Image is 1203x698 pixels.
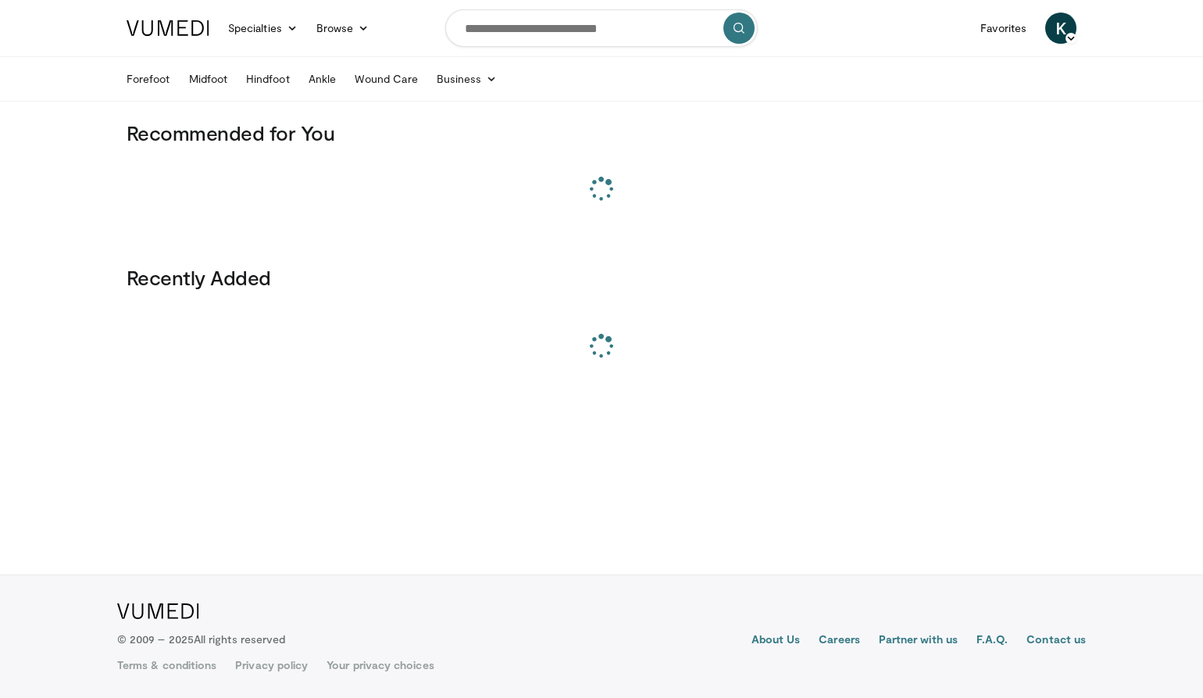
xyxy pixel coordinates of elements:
a: Browse [307,13,379,44]
a: Specialties [219,13,307,44]
a: Your privacy choices [327,657,434,673]
a: Wound Care [345,63,427,95]
a: Privacy policy [235,657,308,673]
a: Careers [819,632,860,650]
a: Ankle [299,63,345,95]
a: Forefoot [117,63,180,95]
span: All rights reserved [194,632,285,646]
img: VuMedi Logo [117,603,199,619]
a: F.A.Q. [976,632,1008,650]
a: Favorites [971,13,1036,44]
a: K [1045,13,1076,44]
a: Business [427,63,507,95]
input: Search topics, interventions [445,9,758,47]
h3: Recently Added [127,265,1076,290]
a: Midfoot [180,63,237,95]
a: About Us [751,632,801,650]
h3: Recommended for You [127,120,1076,145]
p: © 2009 – 2025 [117,632,285,647]
img: VuMedi Logo [127,20,209,36]
a: Hindfoot [237,63,299,95]
a: Contact us [1026,632,1086,650]
a: Terms & conditions [117,657,216,673]
a: Partner with us [879,632,958,650]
